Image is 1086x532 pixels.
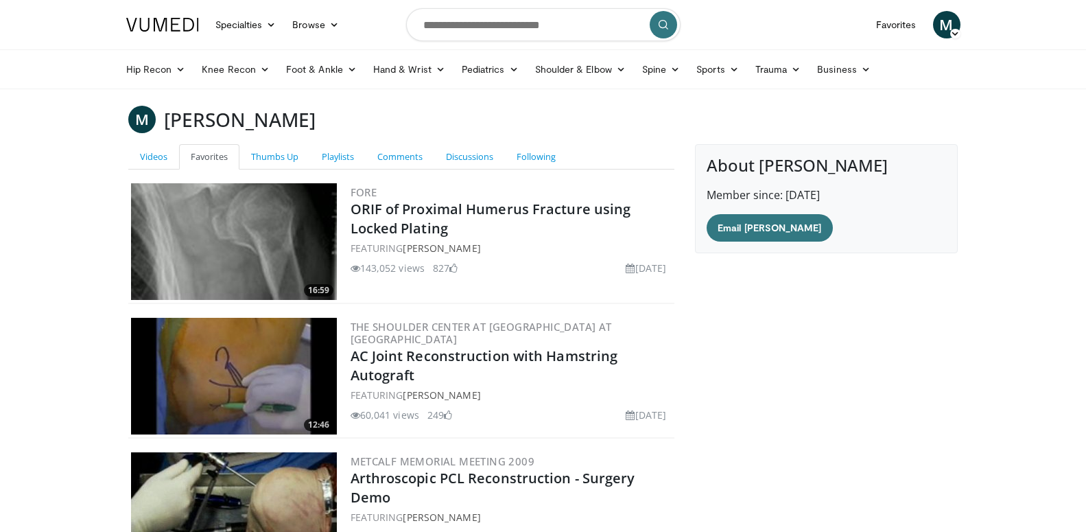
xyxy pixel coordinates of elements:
a: Comments [366,144,434,170]
a: Thumbs Up [239,144,310,170]
a: Pediatrics [453,56,527,83]
h3: [PERSON_NAME] [164,106,316,133]
a: [PERSON_NAME] [403,242,480,255]
a: Sports [688,56,747,83]
a: Foot & Ankle [278,56,365,83]
a: AC Joint Reconstruction with Hamstring Autograft [351,347,618,384]
li: 60,041 views [351,408,419,422]
a: Favorites [868,11,925,38]
a: M [128,106,156,133]
a: M [933,11,960,38]
a: Knee Recon [193,56,278,83]
a: Metcalf Memorial Meeting 2009 [351,454,535,468]
a: Favorites [179,144,239,170]
a: [PERSON_NAME] [403,389,480,402]
a: Business [809,56,879,83]
a: Discussions [434,144,505,170]
li: [DATE] [626,261,666,275]
div: FEATURING [351,388,672,402]
li: 143,052 views [351,261,425,275]
img: Mighell_-_Locked_Plating_for_Proximal_Humerus_Fx_100008672_2.jpg.300x170_q85_crop-smart_upscale.jpg [131,183,337,300]
span: 16:59 [304,284,333,297]
img: 134172_0000_1.png.300x170_q85_crop-smart_upscale.jpg [131,318,337,435]
a: Shoulder & Elbow [527,56,634,83]
input: Search topics, interventions [406,8,681,41]
li: [DATE] [626,408,666,422]
a: Arthroscopic PCL Reconstruction - Surgery Demo [351,469,635,507]
a: Hip Recon [118,56,194,83]
a: 12:46 [131,318,337,435]
a: [PERSON_NAME] [403,511,480,524]
a: Following [505,144,567,170]
a: Browse [284,11,347,38]
img: VuMedi Logo [126,18,199,32]
h4: About [PERSON_NAME] [707,156,946,176]
div: FEATURING [351,510,672,524]
a: Videos [128,144,179,170]
a: The Shoulder Center at [GEOGRAPHIC_DATA] at [GEOGRAPHIC_DATA] [351,320,612,346]
li: 827 [433,261,458,275]
a: ORIF of Proximal Humerus Fracture using Locked Plating [351,200,631,238]
div: FEATURING [351,241,672,255]
a: 16:59 [131,183,337,300]
a: Trauma [747,56,810,83]
a: Specialties [207,11,285,38]
li: 249 [427,408,452,422]
p: Member since: [DATE] [707,187,946,203]
a: Email [PERSON_NAME] [707,214,832,242]
a: FORE [351,185,377,199]
span: 12:46 [304,419,333,431]
a: Spine [634,56,688,83]
a: Playlists [310,144,366,170]
a: Hand & Wrist [365,56,453,83]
